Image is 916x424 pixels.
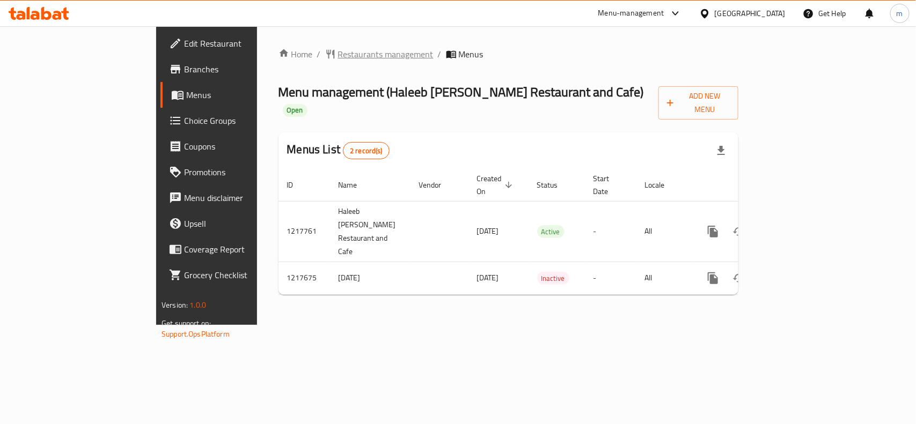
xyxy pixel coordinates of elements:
[459,48,483,61] span: Menus
[537,272,569,285] span: Inactive
[330,201,411,262] td: Haleeb [PERSON_NAME] Restaurant and Cafe
[160,133,309,159] a: Coupons
[636,262,692,294] td: All
[419,178,456,191] span: Vendor
[726,219,752,244] button: Change Status
[593,172,624,198] span: Start Date
[186,88,301,101] span: Menus
[184,114,301,127] span: Choice Groups
[645,178,679,191] span: Locale
[279,169,812,295] table: enhanced table
[317,48,321,61] li: /
[477,271,499,285] span: [DATE]
[726,265,752,291] button: Change Status
[184,269,301,281] span: Grocery Checklist
[343,146,389,156] span: 2 record(s)
[184,191,301,204] span: Menu disclaimer
[279,80,644,104] span: Menu management ( Haleeb [PERSON_NAME] Restaurant and Cafe )
[343,142,390,159] div: Total records count
[537,226,565,238] span: Active
[279,48,738,61] nav: breadcrumb
[708,138,734,163] div: Export file
[438,48,442,61] li: /
[184,63,301,76] span: Branches
[338,48,434,61] span: Restaurants management
[162,298,188,312] span: Version:
[700,219,726,244] button: more
[184,37,301,50] span: Edit Restaurant
[160,185,309,211] a: Menu disclaimer
[585,201,636,262] td: -
[160,56,309,82] a: Branches
[715,8,786,19] div: [GEOGRAPHIC_DATA]
[160,262,309,288] a: Grocery Checklist
[160,31,309,56] a: Edit Restaurant
[585,262,636,294] td: -
[160,236,309,262] a: Coverage Report
[162,316,211,330] span: Get support on:
[189,298,206,312] span: 1.0.0
[477,224,499,238] span: [DATE]
[325,48,434,61] a: Restaurants management
[160,82,309,108] a: Menus
[537,272,569,285] div: Inactive
[162,327,230,341] a: Support.OpsPlatform
[598,7,664,20] div: Menu-management
[287,142,390,159] h2: Menus List
[160,159,309,185] a: Promotions
[184,217,301,230] span: Upsell
[160,108,309,133] a: Choice Groups
[537,225,565,238] div: Active
[339,178,371,191] span: Name
[184,140,301,153] span: Coupons
[184,243,301,256] span: Coverage Report
[537,178,572,191] span: Status
[636,201,692,262] td: All
[184,166,301,178] span: Promotions
[700,265,726,291] button: more
[692,169,812,202] th: Actions
[287,178,307,191] span: ID
[477,172,516,198] span: Created On
[658,86,738,120] button: Add New Menu
[330,262,411,294] td: [DATE]
[160,211,309,236] a: Upsell
[667,90,730,116] span: Add New Menu
[897,8,903,19] span: m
